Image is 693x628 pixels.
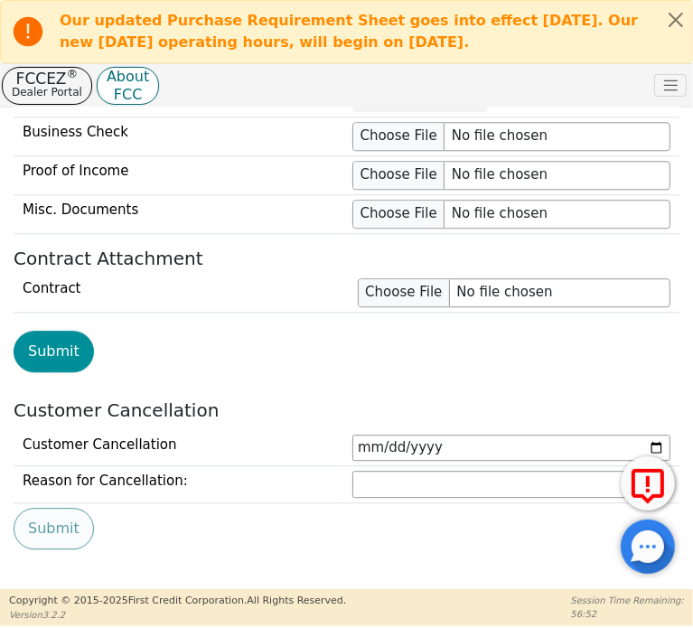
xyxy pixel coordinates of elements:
sup: ® [67,67,79,80]
td: Reason for Cancellation: [14,466,343,503]
input: YYYY-MM-DD [352,435,670,462]
td: Customer Cancellation [14,430,343,466]
button: AboutFCC [97,67,159,105]
h4: Contract Attachment [14,248,679,269]
td: Proof of Income [14,155,343,194]
button: Toggle navigation [654,74,687,98]
td: Contract [14,274,349,313]
p: Version 3.2.2 [9,608,346,622]
button: Submit [14,331,94,372]
p: Session Time Remaining: [571,594,684,607]
button: FCCEZ®Dealer Portal [2,67,92,105]
button: Close alert [660,1,692,38]
td: Misc. Documents [14,194,343,233]
td: Business Check [14,117,343,155]
span: All Rights Reserved. [247,595,346,606]
p: 56:52 [571,607,684,621]
p: Copyright © 2015- 2025 First Credit Corporation. [9,594,346,609]
p: FCCEZ [12,72,82,85]
h2: Customer Cancellation [14,399,679,421]
p: FCC [107,90,149,99]
b: Our updated Purchase Requirement Sheet goes into effect [DATE]. Our new [DATE] operating hours, w... [60,12,638,51]
p: About [107,72,149,81]
p: Dealer Portal [12,85,82,99]
button: Report Error to FCC [621,456,675,511]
